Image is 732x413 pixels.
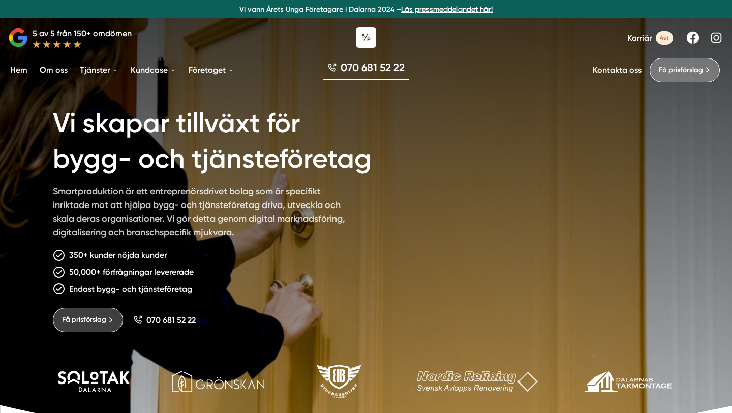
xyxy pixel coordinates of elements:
a: Få prisförslag [53,308,123,332]
span: Få prisförslag [659,65,703,76]
span: Karriär [627,33,652,43]
a: Karriär 4st [627,31,673,45]
a: Hem [8,57,29,83]
a: Kundcase [129,57,178,83]
p: Vi vann Årets Unga Företagare i Dalarna 2024 – [4,4,728,14]
p: Endast bygg- och tjänsteföretag [69,283,192,296]
a: Om oss [38,57,70,83]
span: 4st [656,31,673,45]
a: Kontakta oss [593,65,642,75]
p: 5 av 5 från 150+ omdömen [33,27,132,40]
span: 070 681 52 22 [341,60,405,75]
span: 070 681 52 22 [146,315,196,325]
a: Tjänster [78,57,120,83]
span: Få prisförslag [62,314,106,326]
a: 070 681 52 22 [133,315,196,325]
a: Läs pressmeddelandet här! [401,5,493,13]
a: 070 681 52 22 [323,60,409,80]
a: Företaget [187,57,236,83]
h1: Vi skapar tillväxt för bygg- och tjänsteföretag [53,94,408,185]
p: 350+ kunder nöjda kunder [69,249,167,261]
a: Få prisförslag [650,58,720,82]
p: Smartproduktion är ett entreprenörsdrivet bolag som är specifikt inriktade mot att hjälpa bygg- o... [53,185,346,244]
p: 50,000+ förfrågningar levererade [69,265,194,278]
